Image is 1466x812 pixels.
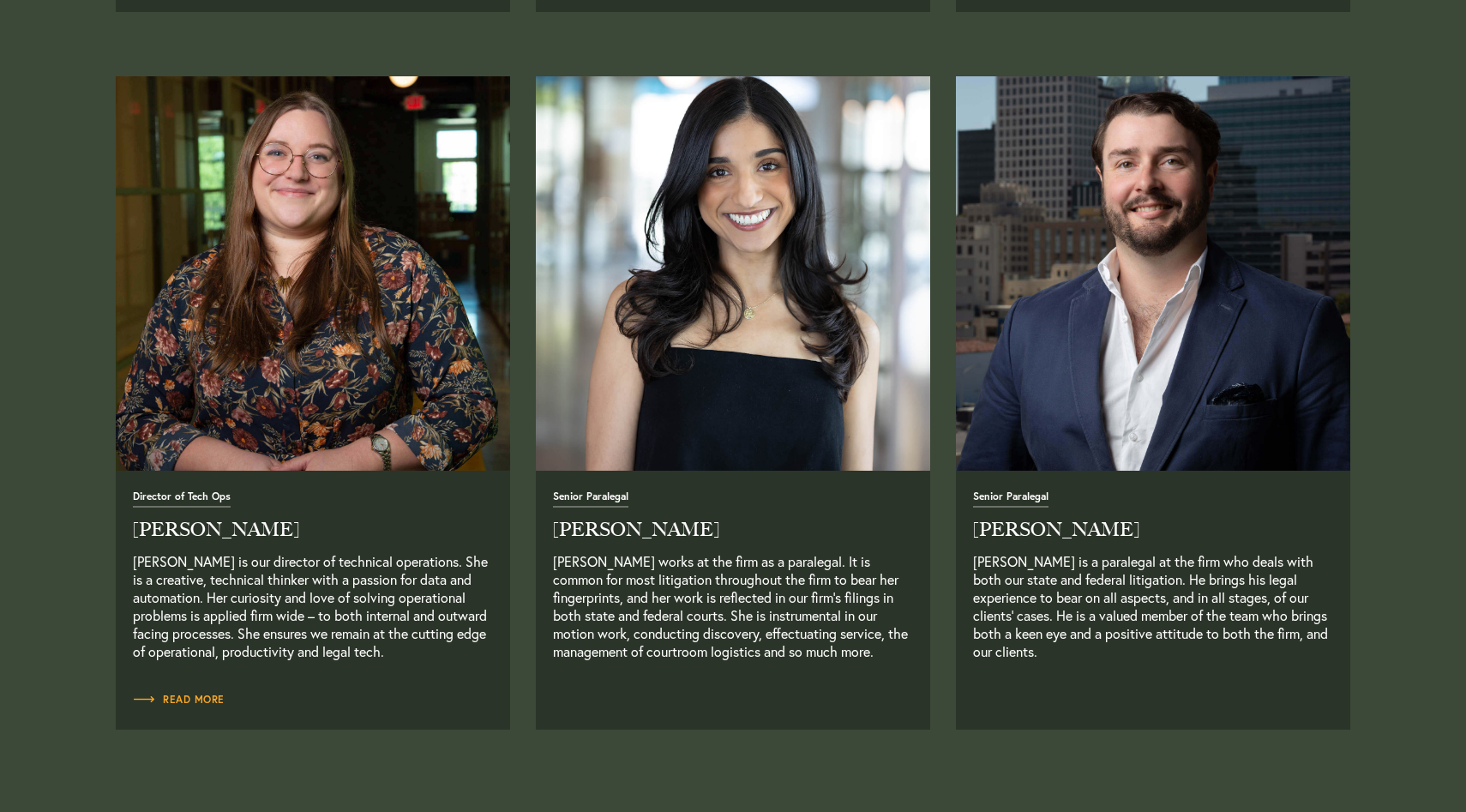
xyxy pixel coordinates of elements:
[973,552,1333,678] p: [PERSON_NAME] is a paralegal at the firm who deals with both our state and federal litigation. He...
[116,76,510,471] a: Read Full Bio
[553,520,913,539] h2: [PERSON_NAME]
[133,520,493,539] h2: [PERSON_NAME]
[553,491,628,508] span: Senior Paralegal
[133,489,493,678] a: Read Full Bio
[133,491,231,508] span: Director of Tech Ops
[973,691,976,708] a: Read Full Bio
[133,552,493,678] p: [PERSON_NAME] is our director of technical operations. She is a creative, technical thinker with ...
[553,691,556,708] a: Read Full Bio
[526,66,940,480] img: ac-team-yesenia-castorena.jpg
[133,691,225,708] a: Read Full Bio
[553,552,913,678] p: [PERSON_NAME] works at the firm as a paralegal. It is common for most litigation throughout the f...
[956,76,1350,471] img: reese_pyle.jpeg
[973,520,1333,539] h2: [PERSON_NAME]
[116,76,510,471] img: dani_borowy.jpeg
[133,695,225,705] span: Read More
[973,491,1048,508] span: Senior Paralegal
